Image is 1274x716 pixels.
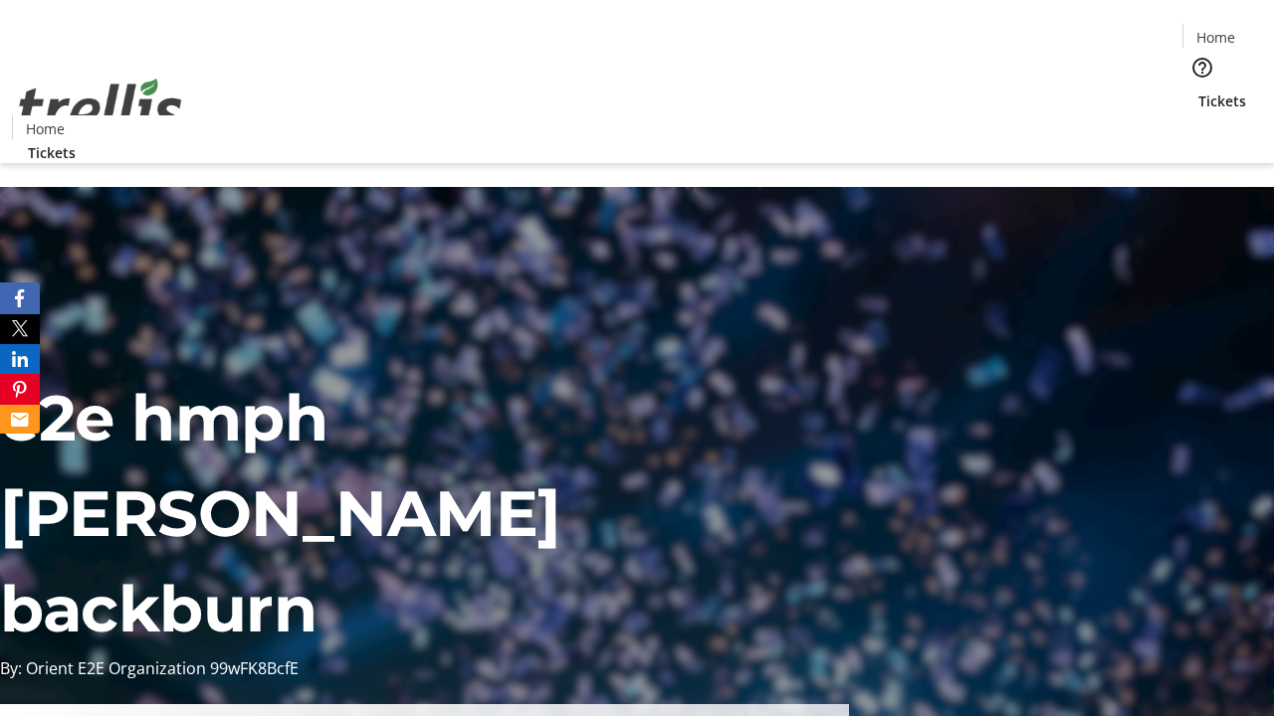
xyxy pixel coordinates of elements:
button: Cart [1182,111,1222,151]
span: Home [26,118,65,139]
span: Tickets [28,142,76,163]
span: Home [1196,27,1235,48]
img: Orient E2E Organization 99wFK8BcfE's Logo [12,57,189,156]
a: Tickets [12,142,92,163]
a: Home [1183,27,1247,48]
a: Tickets [1182,90,1262,111]
a: Home [13,118,77,139]
span: Tickets [1198,90,1246,111]
button: Help [1182,48,1222,88]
